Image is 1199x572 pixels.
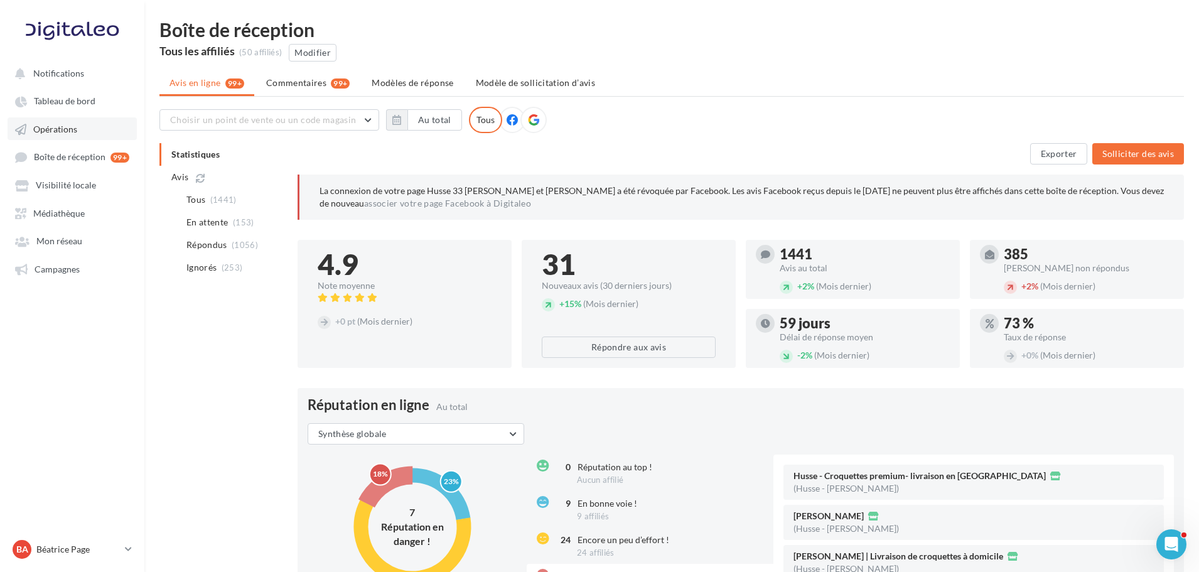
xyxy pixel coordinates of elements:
[793,472,1046,480] span: Husse - Croquettes premium- livraison en [GEOGRAPHIC_DATA]
[331,78,350,89] div: 99+
[797,281,802,291] span: +
[816,281,871,291] span: (Mois dernier)
[797,350,800,360] span: -
[239,47,282,58] div: (50 affiliés)
[1040,350,1095,360] span: (Mois dernier)
[1030,143,1088,165] button: Exporter
[320,185,1164,210] p: La connexion de votre page Husse 33 [PERSON_NAME] et [PERSON_NAME] a été révoquée par Facebook. L...
[289,44,336,62] button: Modifier
[559,298,581,309] span: 15%
[1021,350,1026,360] span: +
[1004,316,1174,330] div: 73 %
[814,350,869,360] span: (Mois dernier)
[1021,281,1038,291] span: 2%
[357,316,412,326] span: (Mois dernier)
[308,423,524,445] button: Synthèse globale
[186,193,205,206] span: Tous
[797,350,812,360] span: 2%
[577,511,609,521] span: 9 affiliés
[8,62,132,84] button: Notifications
[476,77,596,88] span: Modèle de sollicitation d’avis
[222,262,243,273] span: (253)
[1092,143,1184,165] button: Solliciter des avis
[335,316,355,326] span: 0 pt
[578,461,652,472] span: Réputation au top !
[556,497,571,510] div: 9
[797,281,814,291] span: 2%
[186,216,229,229] span: En attente
[36,236,82,247] span: Mon réseau
[556,461,571,473] div: 0
[110,153,129,163] div: 99+
[8,117,137,140] a: Opérations
[1004,333,1174,342] div: Taux de réponse
[170,114,356,125] span: Choisir un point de vente ou un code magasin
[793,552,1003,561] span: [PERSON_NAME] | Livraison de croquettes à domicile
[1021,350,1038,360] span: 0%
[577,475,623,485] span: Aucun affilié
[34,96,95,107] span: Tableau de bord
[8,202,137,224] a: Médiathèque
[793,524,899,533] div: (Husse - [PERSON_NAME])
[8,257,137,280] a: Campagnes
[1021,281,1026,291] span: +
[318,428,387,439] span: Synthèse globale
[8,89,137,112] a: Tableau de bord
[159,45,235,57] div: Tous les affiliés
[372,77,453,88] span: Modèles de réponse
[232,240,258,250] span: (1056)
[335,316,340,326] span: +
[8,145,137,168] a: Boîte de réception 99+
[559,298,564,309] span: +
[171,171,188,183] span: Avis
[1156,529,1186,559] iframe: Intercom live chat
[542,337,716,358] button: Répondre aux avis
[36,180,96,191] span: Visibilité locale
[186,239,227,251] span: Répondus
[793,484,899,493] div: (Husse - [PERSON_NAME])
[210,195,237,205] span: (1441)
[577,548,615,558] span: 24 affiliés
[375,519,450,548] div: Réputation en danger !
[407,109,462,131] button: Au total
[556,534,571,546] div: 24
[1004,264,1174,273] div: [PERSON_NAME] non répondus
[443,477,458,486] text: 23%
[386,109,462,131] button: Au total
[318,281,492,290] div: Note moyenne
[469,107,502,133] div: Tous
[364,198,531,208] a: associer votre page Facebook à Digitaleo
[372,469,387,478] text: 18%
[780,247,950,261] div: 1441
[308,398,429,412] span: Réputation en ligne
[159,20,1184,39] div: Boîte de réception
[35,264,80,274] span: Campagnes
[33,208,85,219] span: Médiathèque
[33,68,84,78] span: Notifications
[1004,247,1174,261] div: 385
[159,109,379,131] button: Choisir un point de vente ou un code magasin
[542,250,716,279] div: 31
[233,217,254,227] span: (153)
[780,264,950,273] div: Avis au total
[583,298,638,309] span: (Mois dernier)
[780,333,950,342] div: Délai de réponse moyen
[375,505,450,520] div: 7
[318,250,492,279] div: 4.9
[780,316,950,330] div: 59 jours
[266,77,326,89] span: Commentaires
[10,537,134,561] a: Ba Béatrice Page
[36,543,120,556] p: Béatrice Page
[578,534,669,545] span: Encore un peu d’effort !
[34,152,105,163] span: Boîte de réception
[8,229,137,252] a: Mon réseau
[8,173,137,196] a: Visibilité locale
[578,498,637,509] span: En bonne voie !
[542,281,716,290] div: Nouveaux avis (30 derniers jours)
[16,543,28,556] span: Ba
[186,261,217,274] span: Ignorés
[1040,281,1095,291] span: (Mois dernier)
[436,401,468,412] span: Au total
[793,512,864,521] span: [PERSON_NAME]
